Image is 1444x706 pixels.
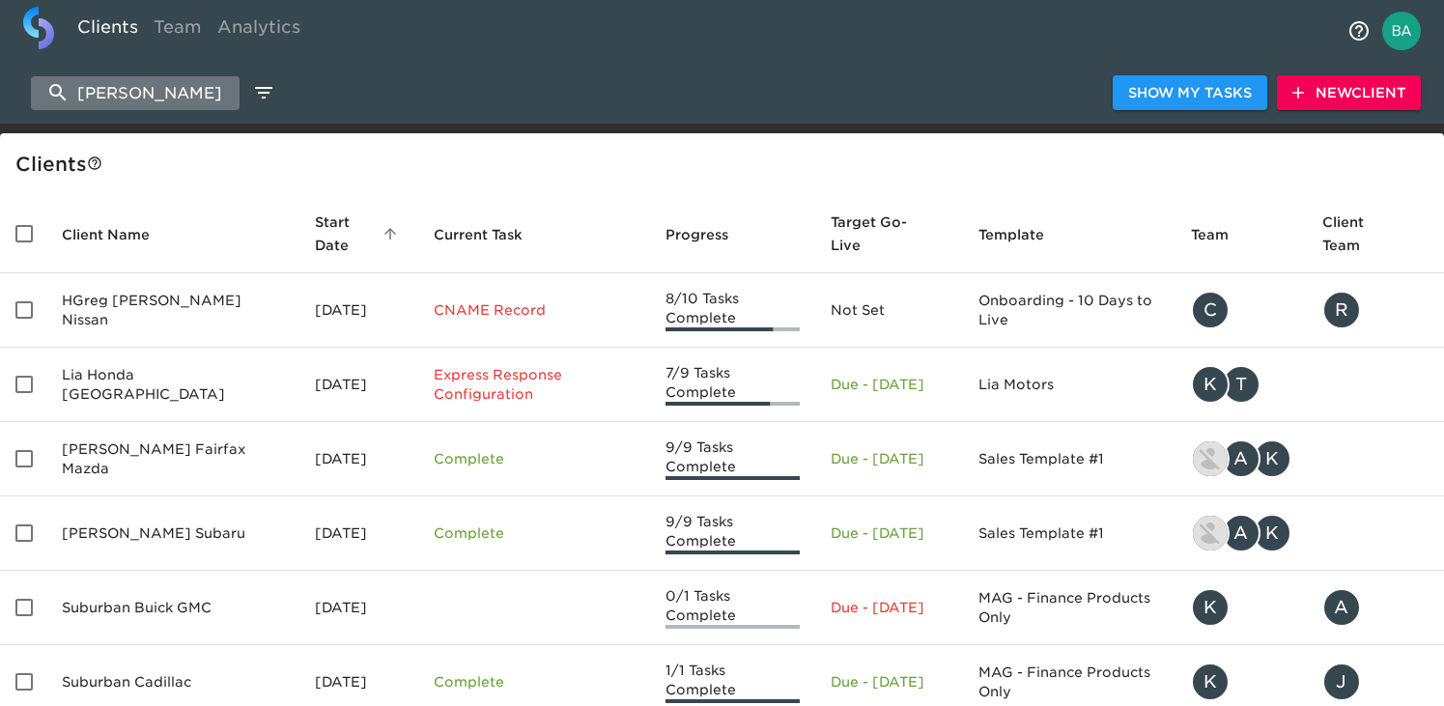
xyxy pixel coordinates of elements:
img: lowell@roadster.com [1193,441,1228,476]
td: Suburban Buick GMC [46,571,299,645]
div: lowell@roadster.com, angelique.nurse@roadster.com, kendrick.brown@roadster.com [1191,439,1291,478]
div: T [1222,365,1260,404]
p: Complete [434,523,635,543]
td: Sales Template #1 [963,496,1175,571]
div: R [1322,291,1361,329]
p: Due - [DATE] [831,375,948,394]
span: Show My Tasks [1128,81,1252,105]
img: Profile [1382,12,1421,50]
button: Show My Tasks [1113,75,1267,111]
span: Template [978,223,1069,246]
div: jnies@suburbancollection.com [1322,663,1429,701]
div: C [1191,291,1230,329]
div: K [1253,439,1291,478]
span: Client Team [1322,211,1429,257]
td: [DATE] [299,422,419,496]
img: logo [23,7,54,49]
span: Progress [665,223,753,246]
button: notifications [1336,8,1382,54]
p: Due - [DATE] [831,449,948,468]
div: K [1191,365,1230,404]
span: New Client [1292,81,1405,105]
div: alia@suburbancollection.com [1322,588,1429,627]
td: Lia Motors [963,348,1175,422]
p: Complete [434,672,635,692]
p: Due - [DATE] [831,672,948,692]
div: Client s [15,149,1436,180]
td: [DATE] [299,496,419,571]
img: lowell@roadster.com [1193,516,1228,551]
td: [DATE] [299,571,419,645]
span: Current Task [434,223,548,246]
span: This is the next Task in this Hub that should be completed [434,223,523,246]
td: 8/10 Tasks Complete [650,273,815,348]
div: kendra@roadster.com [1191,588,1291,627]
button: edit [247,76,280,109]
a: Clients [70,7,146,54]
p: Complete [434,449,635,468]
span: Client Name [62,223,175,246]
td: HGreg [PERSON_NAME] Nissan [46,273,299,348]
input: search [31,76,240,110]
div: lowell@roadster.com, angelique.nurse@roadster.com, kendrick.brown@roadster.com [1191,514,1291,552]
div: K [1253,514,1291,552]
div: kendra@roadster.com, tracy@roadster.com [1191,365,1291,404]
span: Calculated based on the start date and the duration of all Tasks contained in this Hub. [831,211,922,257]
td: 7/9 Tasks Complete [650,348,815,422]
div: A [1322,588,1361,627]
svg: This is a list of all of your clients and clients shared with you [87,155,102,171]
td: [DATE] [299,273,419,348]
td: [DATE] [299,348,419,422]
span: Team [1191,223,1254,246]
div: K [1191,663,1230,701]
p: CNAME Record [434,300,635,320]
p: Due - [DATE] [831,598,948,617]
div: A [1222,439,1260,478]
td: Onboarding - 10 Days to Live [963,273,1175,348]
span: Target Go-Live [831,211,948,257]
td: Not Set [815,273,963,348]
p: Express Response Configuration [434,365,635,404]
td: [PERSON_NAME] Fairfax Mazda [46,422,299,496]
button: NewClient [1277,75,1421,111]
td: 0/1 Tasks Complete [650,571,815,645]
td: [PERSON_NAME] Subaru [46,496,299,571]
div: A [1222,514,1260,552]
td: 9/9 Tasks Complete [650,422,815,496]
a: Team [146,7,210,54]
div: J [1322,663,1361,701]
a: Analytics [210,7,308,54]
td: Lia Honda [GEOGRAPHIC_DATA] [46,348,299,422]
p: Due - [DATE] [831,523,948,543]
td: 9/9 Tasks Complete [650,496,815,571]
td: Sales Template #1 [963,422,1175,496]
div: kendra@roadster.com [1191,663,1291,701]
span: Start Date [315,211,404,257]
td: MAG - Finance Products Only [963,571,1175,645]
div: K [1191,588,1230,627]
div: clayton.mandel@roadster.com [1191,291,1291,329]
div: rhall@hgreg.com [1322,291,1429,329]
